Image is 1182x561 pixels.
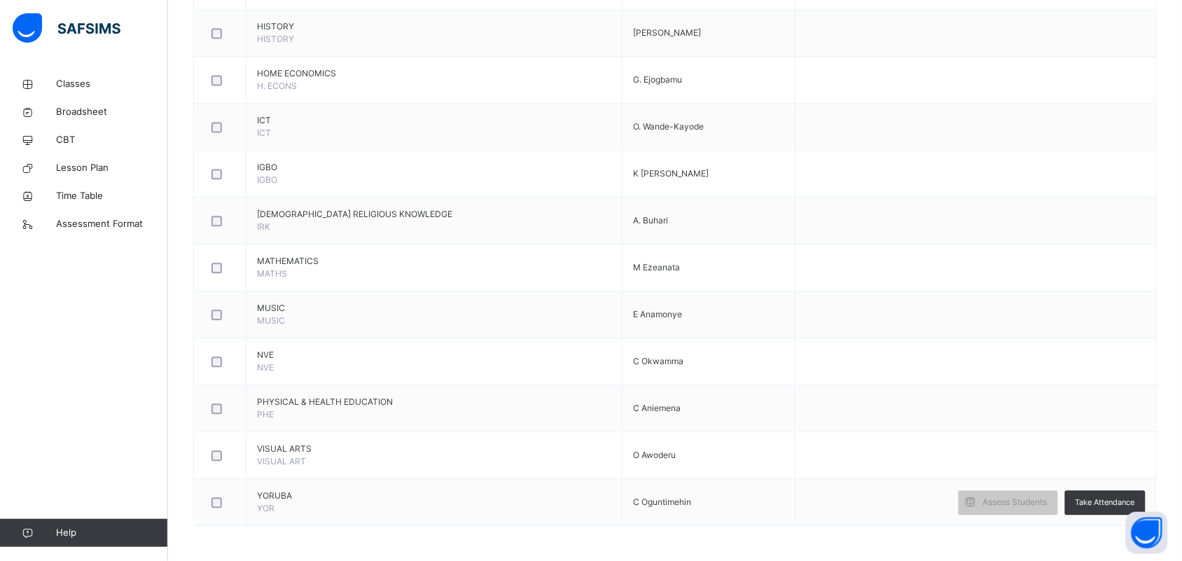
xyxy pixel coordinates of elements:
span: C Oguntimehin [633,497,691,507]
span: IRK [257,221,270,232]
span: PHYSICAL & HEALTH EDUCATION [257,396,611,408]
span: [PERSON_NAME] [633,27,701,38]
button: Open asap [1126,512,1168,554]
span: Help [56,526,167,540]
span: YORUBA [257,490,611,502]
span: IGBO [257,161,611,174]
span: K [PERSON_NAME] [633,168,709,179]
span: IGBO [257,174,277,185]
span: M Ezeanata [633,262,680,272]
span: MUSIC [257,302,611,314]
span: Classes [56,77,168,91]
span: Lesson Plan [56,161,168,175]
span: HISTORY [257,20,611,33]
span: ICT [257,114,611,127]
span: A. Buhari [633,215,668,226]
span: HOME ECONOMICS [257,67,611,80]
span: O. Wande-Kayode [633,121,704,132]
span: G. Ejogbamu [633,74,682,85]
span: H. ECONS [257,81,297,91]
span: C Okwamma [633,356,683,366]
span: Time Table [56,189,168,203]
span: VISUAL ART [257,456,306,466]
span: NVE [257,349,611,361]
span: Broadsheet [56,105,168,119]
span: O Awoderu [633,450,676,460]
span: NVE [257,362,274,373]
span: MATHS [257,268,287,279]
span: PHE [257,409,274,420]
span: Assessment Format [56,217,168,231]
span: ICT [257,127,271,138]
span: [DEMOGRAPHIC_DATA] RELIGIOUS KNOWLEDGE [257,208,611,221]
span: Assess Students [983,496,1048,508]
span: Take Attendance [1076,497,1135,508]
span: VISUAL ARTS [257,443,611,455]
span: MUSIC [257,315,285,326]
span: YOR [257,503,274,513]
span: C Aniemena [633,403,681,413]
span: CBT [56,133,168,147]
span: HISTORY [257,34,294,44]
img: safsims [13,13,120,43]
span: MATHEMATICS [257,255,611,268]
span: E Anamonye [633,309,682,319]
